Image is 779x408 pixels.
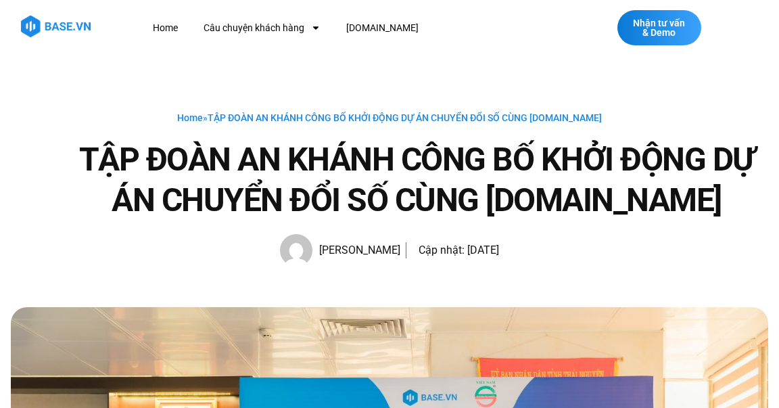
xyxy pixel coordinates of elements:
a: [DOMAIN_NAME] [336,16,429,41]
h1: TẬP ĐOÀN AN KHÁNH CÔNG BỐ KHỞI ĐỘNG DỰ ÁN CHUYỂN ĐỔI SỐ CÙNG [DOMAIN_NAME] [65,139,768,221]
a: Picture of Hạnh Hoàng [PERSON_NAME] [280,234,400,267]
span: TẬP ĐOÀN AN KHÁNH CÔNG BỐ KHỞI ĐỘNG DỰ ÁN CHUYỂN ĐỔI SỐ CÙNG [DOMAIN_NAME] [208,112,602,123]
nav: Menu [143,16,555,41]
time: [DATE] [467,244,499,256]
span: [PERSON_NAME] [312,241,400,260]
span: Cập nhật: [419,244,465,256]
span: Nhận tư vấn & Demo [631,18,688,37]
a: Home [177,112,203,123]
span: » [177,112,602,123]
a: Nhận tư vấn & Demo [617,10,701,45]
img: Picture of Hạnh Hoàng [280,234,312,267]
a: Câu chuyện khách hàng [193,16,331,41]
a: Home [143,16,188,41]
